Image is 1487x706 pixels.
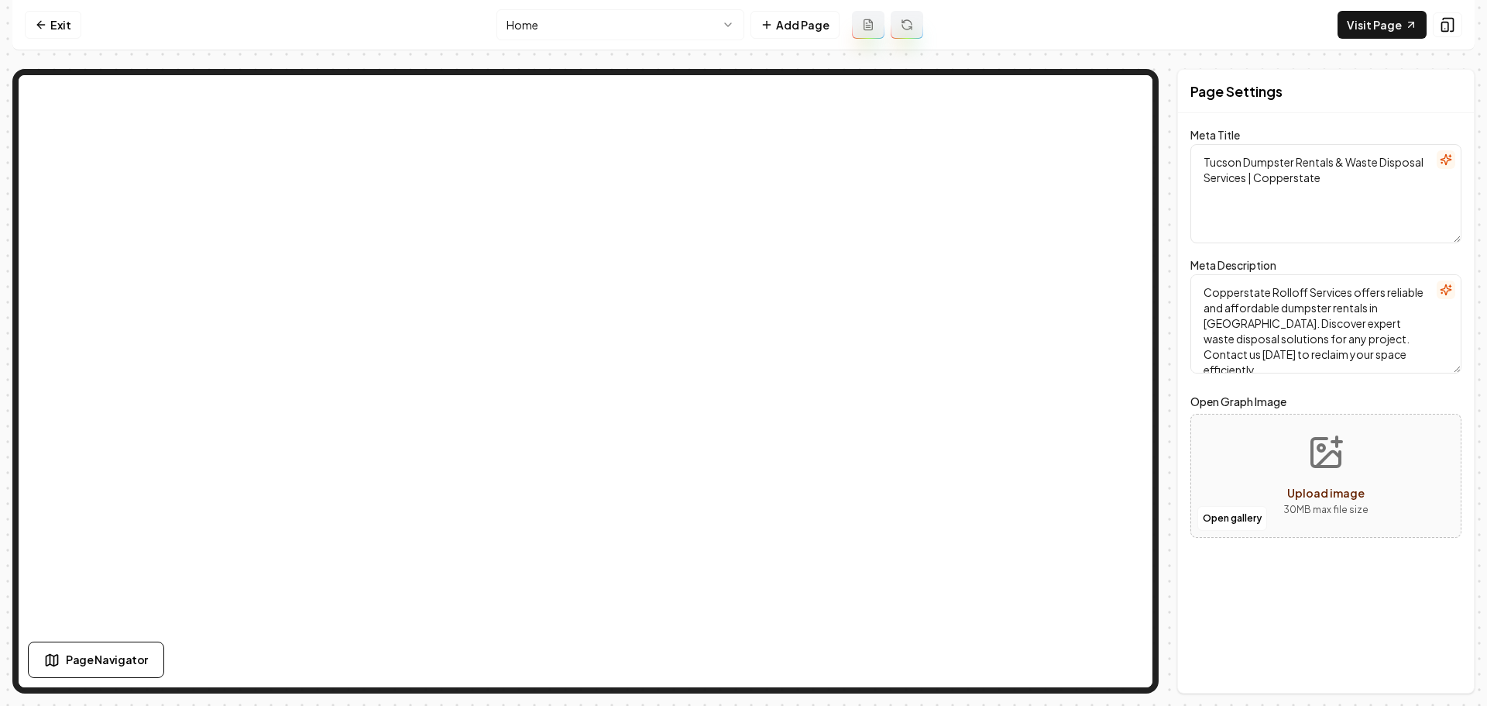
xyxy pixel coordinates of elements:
[1190,392,1461,411] label: Open Graph Image
[1338,11,1427,39] a: Visit Page
[852,11,884,39] button: Add admin page prompt
[750,11,840,39] button: Add Page
[1271,422,1381,530] button: Upload image
[1190,258,1276,272] label: Meta Description
[1283,502,1369,518] p: 30 MB max file size
[1190,128,1240,142] label: Meta Title
[891,11,923,39] button: Regenerate page
[1197,506,1267,531] button: Open gallery
[28,642,164,678] button: Page Navigator
[1190,81,1283,102] h2: Page Settings
[25,11,81,39] a: Exit
[66,652,148,668] span: Page Navigator
[1287,486,1365,500] span: Upload image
